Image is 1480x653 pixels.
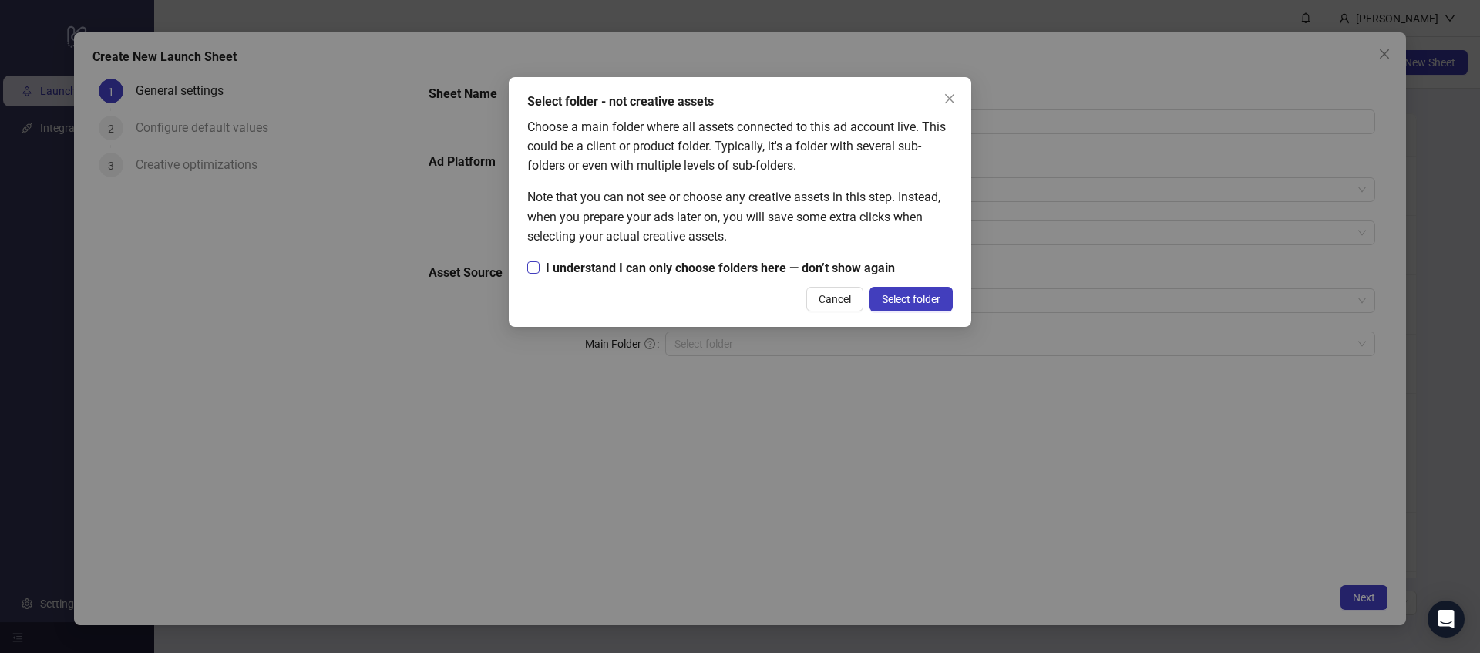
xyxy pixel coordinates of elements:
[527,187,953,245] div: Note that you can not see or choose any creative assets in this step. Instead, when you prepare y...
[943,93,956,105] span: close
[1428,601,1465,638] div: Open Intercom Messenger
[806,287,863,311] button: Cancel
[869,287,953,311] button: Select folder
[819,293,851,305] span: Cancel
[540,258,901,278] span: I understand I can only choose folders here — don’t show again
[527,117,953,175] div: Choose a main folder where all assets connected to this ad account live. This could be a client o...
[937,86,962,111] button: Close
[882,293,940,305] span: Select folder
[527,93,953,111] div: Select folder - not creative assets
